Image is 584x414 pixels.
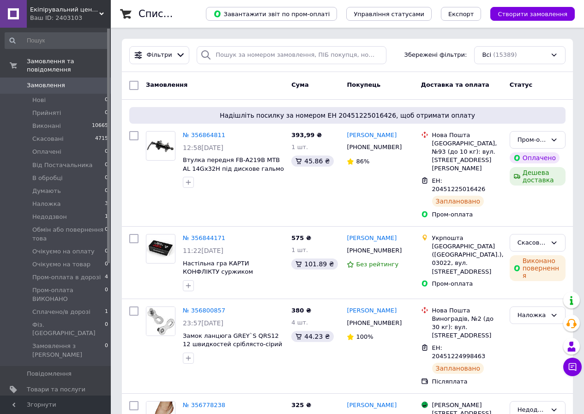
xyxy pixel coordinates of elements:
[32,226,105,242] span: Обмін або повернення това
[32,342,105,359] span: Замовлення з [PERSON_NAME]
[146,307,175,336] img: Фото товару
[32,260,90,269] span: Очікуємо на товар
[32,148,61,156] span: Оплачені
[345,317,403,329] div: [PHONE_NUMBER]
[105,148,108,156] span: 0
[291,331,333,342] div: 44.23 ₴
[448,11,474,18] span: Експорт
[146,234,175,264] a: Фото товару
[518,135,547,145] div: Пром-оплата в дорозі
[510,152,560,163] div: Оплачено
[432,378,502,386] div: Післяплата
[32,96,46,104] span: Нові
[432,363,484,374] div: Заплановано
[432,306,502,315] div: Нова Пошта
[27,370,72,378] span: Повідомлення
[105,321,108,337] span: 0
[432,242,502,276] div: [GEOGRAPHIC_DATA] ([GEOGRAPHIC_DATA].), 03022, вул. [STREET_ADDRESS]
[105,286,108,303] span: 0
[518,238,547,248] div: Скасовано
[27,385,85,394] span: Товари та послуги
[432,196,484,207] div: Заплановано
[347,81,380,88] span: Покупець
[346,7,432,21] button: Управління статусами
[105,109,108,117] span: 0
[105,308,108,316] span: 1
[518,311,547,320] div: Наложка
[32,174,63,182] span: В обробці
[291,132,322,138] span: 393,99 ₴
[291,258,337,270] div: 101.89 ₴
[146,306,175,336] a: Фото товару
[105,213,108,221] span: 1
[27,81,65,90] span: Замовлення
[183,332,282,348] a: Замок ланцюга GREY`S QRS12 12 швидкостей сріблясто-сірий
[291,402,311,408] span: 325 ₴
[32,273,101,282] span: Пром-оплата в дорозі
[32,109,61,117] span: Прийняті
[105,260,108,269] span: 0
[490,7,575,21] button: Створити замовлення
[32,135,64,143] span: Скасовані
[105,96,108,104] span: 0
[432,210,502,219] div: Пром-оплата
[481,10,575,17] a: Створити замовлення
[146,138,175,153] img: Фото товару
[105,174,108,182] span: 0
[105,226,108,242] span: 0
[291,144,308,150] span: 1 шт.
[32,247,95,256] span: Очікуємо на оплату
[133,111,562,120] span: Надішліть посилку за номером ЕН 20451225016426, щоб отримати оплату
[441,7,482,21] button: Експорт
[32,286,105,303] span: Пром-оплата ВИКОНАНО
[30,14,111,22] div: Ваш ID: 2403103
[432,234,502,242] div: Укрпошта
[356,261,398,268] span: Без рейтингу
[347,234,397,243] a: [PERSON_NAME]
[105,161,108,169] span: 0
[32,321,105,337] span: Фіз. [GEOGRAPHIC_DATA]
[105,273,108,282] span: 4
[183,247,223,254] span: 11:22[DATE]
[493,51,517,58] span: (15389)
[197,46,386,64] input: Пошук за номером замовлення, ПІБ покупця, номером телефону, Email, номером накладної
[147,51,172,60] span: Фільтри
[183,319,223,327] span: 23:57[DATE]
[30,6,99,14] span: Екіпірувальний центр "Вєлікан"
[345,141,403,153] div: [PHONE_NUMBER]
[183,156,284,189] span: Втулка передня FB-A219B MTB AL 14Gx32H під дискове гальмо 2 промпідшипники 6200 2RS кріплення екс...
[183,402,225,408] a: № 356778238
[432,344,486,360] span: ЕН: 20451224998463
[146,131,175,161] a: Фото товару
[183,260,253,276] a: Настільна гра КАРТИ КОНФЛІКТУ суржиком
[5,32,109,49] input: Пошук
[183,234,225,241] a: № 356844171
[356,158,369,165] span: 86%
[92,122,108,130] span: 10665
[291,319,308,326] span: 4 шт.
[291,307,311,314] span: 380 ₴
[105,342,108,359] span: 0
[356,333,373,340] span: 100%
[291,234,311,241] span: 575 ₴
[498,11,567,18] span: Створити замовлення
[105,187,108,195] span: 0
[354,11,424,18] span: Управління статусами
[213,10,330,18] span: Завантажити звіт по пром-оплаті
[291,81,308,88] span: Cума
[563,358,582,376] button: Чат з покупцем
[105,247,108,256] span: 0
[138,8,232,19] h1: Список замовлень
[32,200,61,208] span: Наложка
[421,81,489,88] span: Доставка та оплата
[183,132,225,138] a: № 356864811
[146,81,187,88] span: Замовлення
[32,187,61,195] span: Думають
[510,255,566,281] div: Виконано повернення
[32,122,61,130] span: Виконані
[347,401,397,410] a: [PERSON_NAME]
[183,307,225,314] a: № 356800857
[432,139,502,173] div: [GEOGRAPHIC_DATA], №93 (до 10 кг): вул. [STREET_ADDRESS][PERSON_NAME]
